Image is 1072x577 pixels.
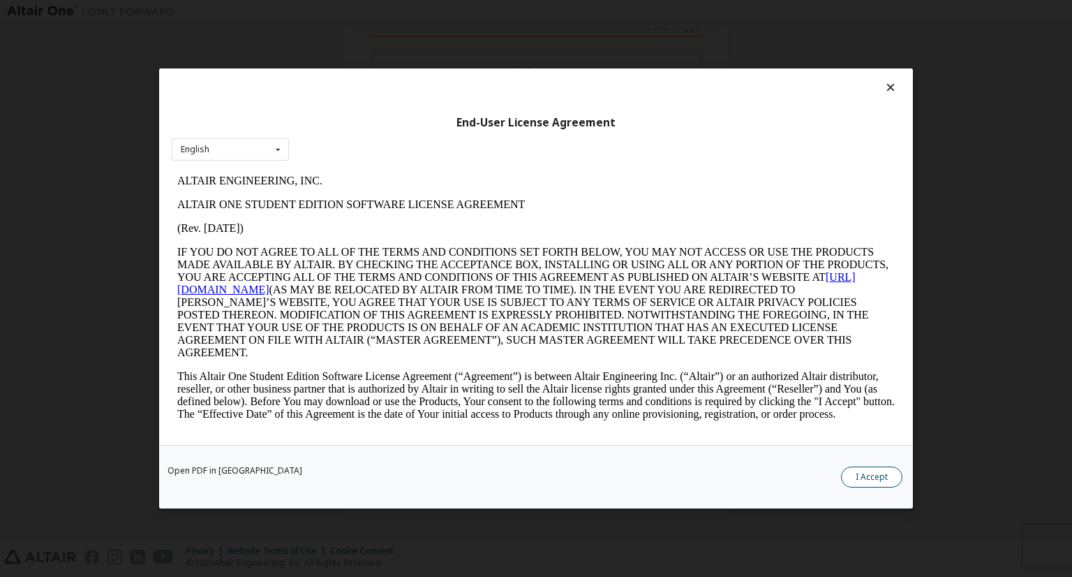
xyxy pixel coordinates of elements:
p: ALTAIR ENGINEERING, INC. [6,6,723,18]
a: Open PDF in [GEOGRAPHIC_DATA] [167,467,302,475]
button: I Accept [841,467,902,488]
div: English [181,145,209,154]
p: (Rev. [DATE]) [6,53,723,66]
div: End-User License Agreement [172,116,900,130]
a: [URL][DOMAIN_NAME] [6,102,684,126]
p: This Altair One Student Edition Software License Agreement (“Agreement”) is between Altair Engine... [6,201,723,251]
p: IF YOU DO NOT AGREE TO ALL OF THE TERMS AND CONDITIONS SET FORTH BELOW, YOU MAY NOT ACCESS OR USE... [6,77,723,190]
p: ALTAIR ONE STUDENT EDITION SOFTWARE LICENSE AGREEMENT [6,29,723,42]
